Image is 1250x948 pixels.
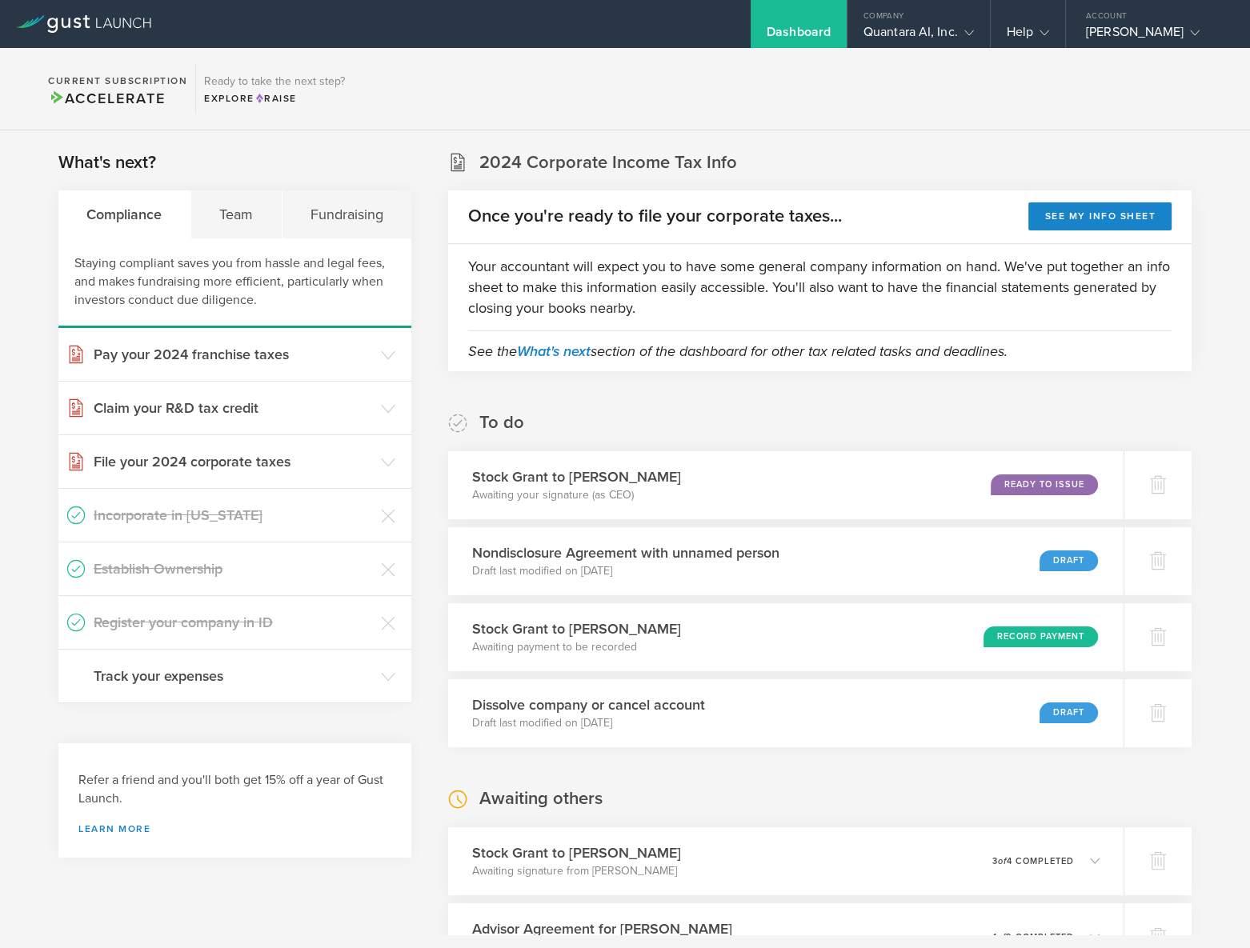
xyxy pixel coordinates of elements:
[448,527,1124,595] div: Nondisclosure Agreement with unnamed personDraft last modified on [DATE]Draft
[517,342,591,360] a: What's next
[48,76,187,86] h2: Current Subscription
[94,398,373,418] h3: Claim your R&D tax credit
[863,24,974,48] div: Quantara AI, Inc.
[472,715,705,731] p: Draft last modified on [DATE]
[479,151,737,174] h2: 2024 Corporate Income Tax Info
[94,558,373,579] h3: Establish Ownership
[448,603,1124,671] div: Stock Grant to [PERSON_NAME]Awaiting payment to be recordedRecord Payment
[472,863,681,879] p: Awaiting signature from [PERSON_NAME]
[767,24,831,48] div: Dashboard
[472,466,681,487] h3: Stock Grant to [PERSON_NAME]
[204,91,345,106] div: Explore
[993,933,1074,942] p: 1 2 completed
[191,190,282,238] div: Team
[998,856,1007,866] em: of
[78,824,391,834] a: Learn more
[58,151,156,174] h2: What's next?
[997,932,1006,942] em: of
[1040,702,1098,723] div: Draft
[94,344,373,365] h3: Pay your 2024 franchise taxes
[78,771,391,808] h3: Refer a friend and you'll both get 15% off a year of Gust Launch.
[472,487,681,503] p: Awaiting your signature (as CEO)
[479,787,603,810] h2: Awaiting others
[1170,871,1250,948] iframe: Chat Widget
[195,64,353,114] div: Ready to take the next step?ExploreRaise
[448,451,1124,519] div: Stock Grant to [PERSON_NAME]Awaiting your signature (as CEO)Ready to Issue
[254,93,297,104] span: Raise
[992,857,1074,866] p: 3 4 completed
[1086,24,1222,48] div: [PERSON_NAME]
[472,694,705,715] h3: Dissolve company or cancel account
[282,190,412,238] div: Fundraising
[58,190,191,238] div: Compliance
[472,918,732,939] h3: Advisor Agreement for [PERSON_NAME]
[448,679,1124,747] div: Dissolve company or cancel accountDraft last modified on [DATE]Draft
[472,842,681,863] h3: Stock Grant to [PERSON_NAME]
[1007,24,1049,48] div: Help
[991,474,1098,495] div: Ready to Issue
[204,76,345,87] h3: Ready to take the next step?
[94,505,373,526] h3: Incorporate in [US_STATE]
[58,238,411,328] div: Staying compliant saves you from hassle and legal fees, and makes fundraising more efficient, par...
[472,639,681,655] p: Awaiting payment to be recorded
[472,618,681,639] h3: Stock Grant to [PERSON_NAME]
[468,342,1008,360] em: See the section of the dashboard for other tax related tasks and deadlines.
[468,256,1172,318] p: Your accountant will expect you to have some general company information on hand. We've put toget...
[1028,202,1172,230] button: See my info sheet
[472,563,779,579] p: Draft last modified on [DATE]
[94,666,373,686] h3: Track your expenses
[94,451,373,472] h3: File your 2024 corporate taxes
[472,542,779,563] h3: Nondisclosure Agreement with unnamed person
[479,411,524,434] h2: To do
[94,612,373,633] h3: Register your company in ID
[984,626,1098,647] div: Record Payment
[48,90,165,107] span: Accelerate
[468,205,842,228] h2: Once you're ready to file your corporate taxes...
[1040,550,1098,571] div: Draft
